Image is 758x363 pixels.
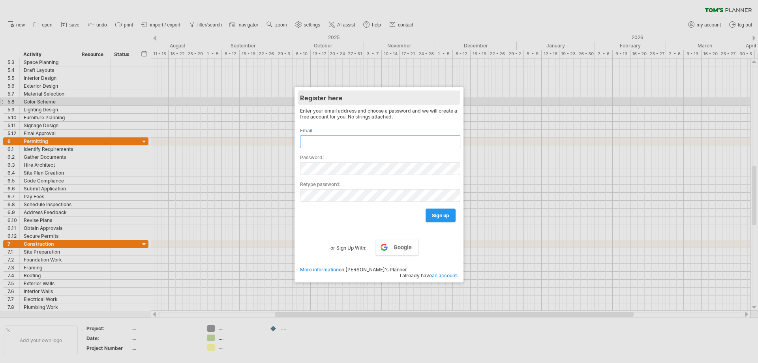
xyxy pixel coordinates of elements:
a: More information [300,267,339,273]
div: Register here [300,90,458,105]
a: an account [432,273,457,278]
a: sign up [426,209,456,222]
span: I already have . [400,273,458,278]
label: Retype password: [300,181,458,187]
span: on [PERSON_NAME]'s Planner [300,267,407,273]
a: Google [376,239,418,256]
span: sign up [432,213,449,218]
span: Google [394,244,412,250]
label: Password: [300,154,458,160]
label: or Sign Up With: [330,239,366,252]
label: Email: [300,128,458,134]
div: Enter your email address and choose a password and we will create a free account for you. No stri... [300,108,458,120]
